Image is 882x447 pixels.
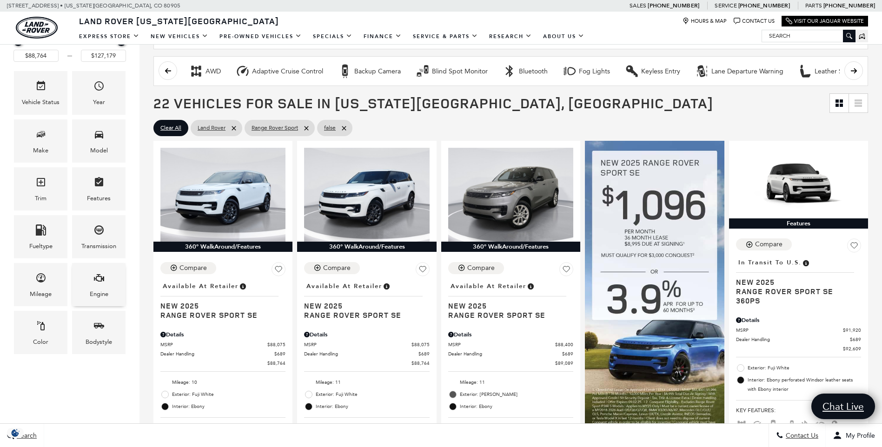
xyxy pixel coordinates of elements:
[805,2,822,9] span: Parts
[736,336,850,343] span: Dealer Handling
[7,2,180,9] a: [STREET_ADDRESS] • [US_STATE][GEOGRAPHIC_DATA], CO 80905
[736,316,861,324] div: Pricing Details - Range Rover Sport SE 360PS
[206,67,221,76] div: AWD
[563,64,577,78] div: Fog Lights
[448,330,573,339] div: Pricing Details - Range Rover Sport SE
[267,341,285,348] span: $88,075
[73,28,590,45] nav: Main Navigation
[304,280,429,320] a: Available at RetailerNew 2025Range Rover Sport SE
[715,2,736,9] span: Service
[831,421,842,427] span: Interior Accents
[14,263,67,306] div: MileageMileage
[467,264,495,272] div: Compare
[497,61,553,81] button: BluetoothBluetooth
[802,257,810,268] span: Vehicle has shipped from factory of origin. Estimated time of delivery to Retailer is on average ...
[35,193,46,204] div: Trim
[304,350,429,357] a: Dealer Handling $689
[323,264,351,272] div: Compare
[16,17,58,39] a: land-rover
[236,64,250,78] div: Adaptive Cruise Control
[72,119,126,163] div: ModelModel
[160,262,216,274] button: Compare Vehicle
[460,390,573,399] span: Exterior: [PERSON_NAME]
[35,222,46,241] span: Fueltype
[734,18,775,25] a: Contact Us
[35,270,46,289] span: Mileage
[252,122,298,134] span: Range Rover Sport
[184,61,226,81] button: AWDAWD
[798,64,812,78] div: Leather Seats
[304,360,429,367] a: $88,764
[526,281,535,291] span: Vehicle is in stock and ready for immediate delivery. Due to demand, availability is subject to c...
[683,18,727,25] a: Hours & Map
[738,257,802,268] span: In Transit to U.S.
[304,310,422,320] span: Range Rover Sport SE
[448,376,573,388] li: Mileage: 11
[579,67,610,76] div: Fog Lights
[811,394,875,419] a: Chat Live
[738,2,790,9] a: [PHONE_NUMBER]
[153,93,713,112] span: 22 Vehicles for Sale in [US_STATE][GEOGRAPHIC_DATA], [GEOGRAPHIC_DATA]
[73,28,145,45] a: EXPRESS STORE
[503,64,517,78] div: Bluetooth
[159,61,177,80] button: scroll left
[90,289,108,299] div: Engine
[13,33,126,62] div: Price
[448,301,566,310] span: New 2025
[358,28,407,45] a: Finance
[81,241,116,251] div: Transmission
[231,61,328,81] button: Adaptive Cruise ControlAdaptive Cruise Control
[14,71,67,114] div: VehicleVehicle Status
[198,122,225,134] span: Land Rover
[382,281,391,291] span: Vehicle is in stock and ready for immediate delivery. Due to demand, availability is subject to c...
[93,97,105,107] div: Year
[160,350,274,357] span: Dealer Handling
[448,341,573,348] a: MSRP $88,400
[14,311,67,354] div: ColorColor
[338,64,352,78] div: Backup Camera
[843,345,861,352] span: $92,609
[407,28,484,45] a: Service & Parts
[93,222,105,241] span: Transmission
[304,301,422,310] span: New 2025
[736,421,747,427] span: AWD
[35,126,46,145] span: Make
[755,240,783,249] div: Compare
[451,281,526,291] span: Available at Retailer
[418,350,430,357] span: $689
[333,61,406,81] button: Backup CameraBackup Camera
[695,64,709,78] div: Lane Departure Warning
[72,215,126,258] div: TransmissionTransmission
[189,64,203,78] div: AWD
[5,428,26,438] section: Click to Open Cookie Consent Modal
[441,242,580,252] div: 360° WalkAround/Features
[736,148,861,218] img: 2025 LAND ROVER Range Rover Sport SE 360PS
[748,363,861,373] span: Exterior: Fuji White
[448,310,566,320] span: Range Rover Sport SE
[160,422,285,433] span: Key Features :
[272,262,285,280] button: Save Vehicle
[33,145,48,156] div: Make
[304,341,429,348] a: MSRP $88,075
[160,341,267,348] span: MSRP
[93,318,105,337] span: Bodystyle
[555,341,573,348] span: $88,400
[160,301,279,310] span: New 2025
[783,421,795,427] span: Blind Spot Monitor
[160,350,285,357] a: Dealer Handling $689
[555,360,573,367] span: $89,089
[748,375,861,394] span: Interior: Ebony perforated Windsor leather seats with Ebony interior
[537,28,590,45] a: About Us
[448,350,573,357] a: Dealer Handling $689
[847,238,861,256] button: Save Vehicle
[297,242,436,252] div: 360° WalkAround/Features
[736,287,854,305] span: Range Rover Sport SE 360PS
[22,97,60,107] div: Vehicle Status
[620,61,685,81] button: Keyless EntryKeyless Entry
[448,148,573,242] img: 2025 LAND ROVER Range Rover Sport SE
[79,15,279,26] span: Land Rover [US_STATE][GEOGRAPHIC_DATA]
[72,311,126,354] div: BodystyleBodystyle
[768,421,779,427] span: Backup Camera
[562,350,573,357] span: $689
[160,310,279,320] span: Range Rover Sport SE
